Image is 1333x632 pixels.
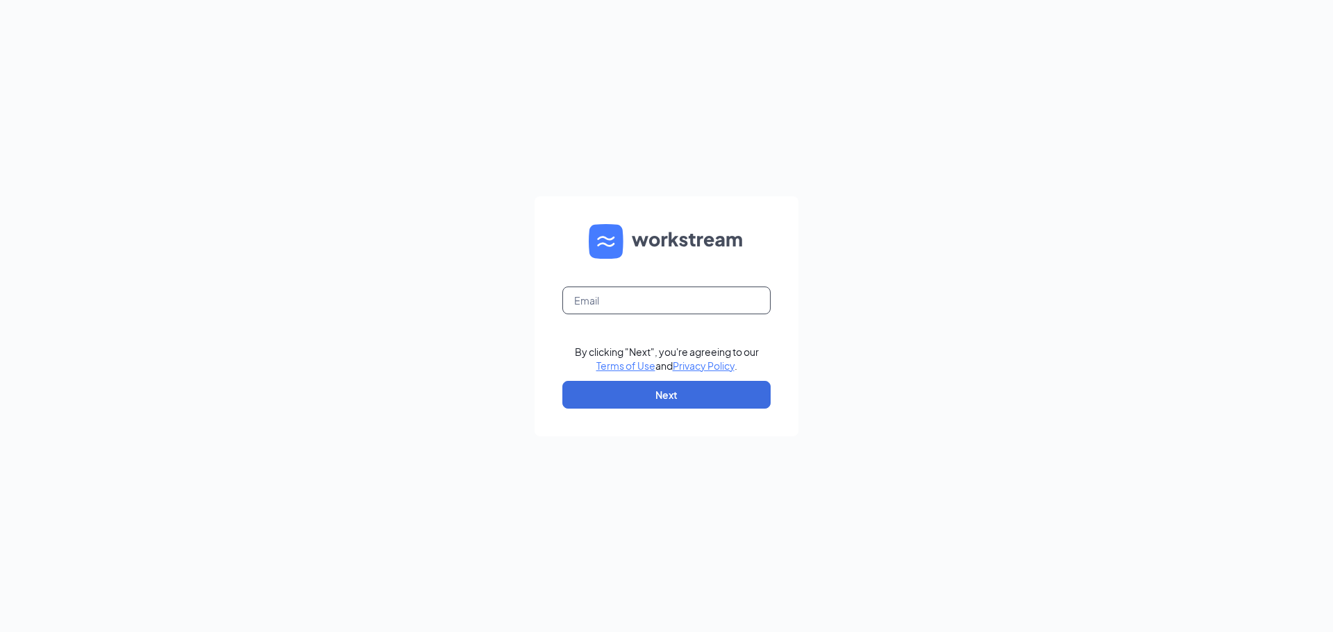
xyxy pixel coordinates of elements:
[596,359,655,372] a: Terms of Use
[575,345,759,373] div: By clicking "Next", you're agreeing to our and .
[562,381,771,409] button: Next
[589,224,744,259] img: WS logo and Workstream text
[562,287,771,314] input: Email
[673,359,735,372] a: Privacy Policy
